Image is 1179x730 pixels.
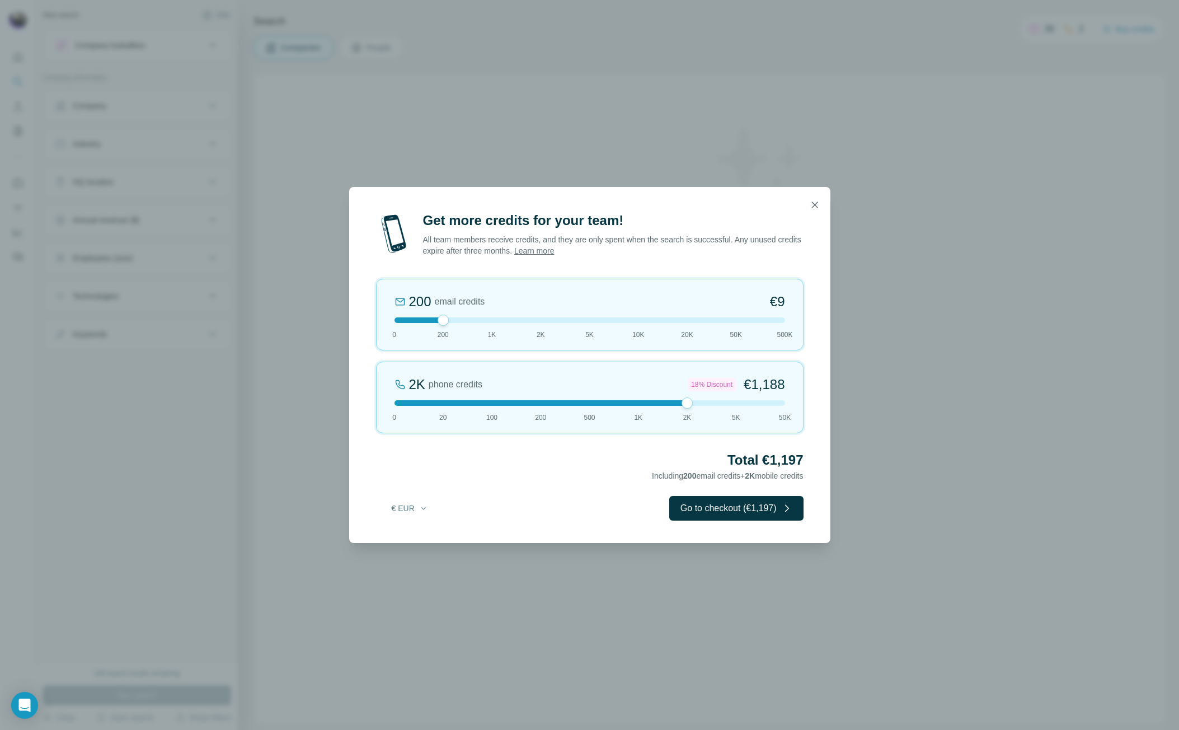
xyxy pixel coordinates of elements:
span: email credits [435,295,485,308]
div: 200 [409,293,431,311]
img: mobile-phone [376,212,412,256]
div: 2K [409,376,425,394]
button: € EUR [384,498,436,518]
span: 0 [392,330,396,340]
span: 200 [438,330,449,340]
span: 500K [777,330,792,340]
button: Go to checkout (€1,197) [669,496,804,521]
p: All team members receive credits, and they are only spent when the search is successful. Any unus... [423,234,804,256]
div: Open Intercom Messenger [11,692,38,719]
span: Including email credits + mobile credits [652,471,803,480]
span: 200 [535,413,546,423]
span: 5K [585,330,594,340]
span: 20 [439,413,447,423]
span: 2K [683,413,692,423]
a: Learn more [514,246,555,255]
span: 20K [681,330,693,340]
span: €9 [770,293,785,311]
h2: Total €1,197 [376,451,804,469]
span: 50K [730,330,742,340]
span: €1,188 [744,376,785,394]
span: 200 [683,471,696,480]
span: phone credits [429,378,482,391]
span: 50K [779,413,791,423]
span: 500 [584,413,595,423]
span: 2K [537,330,545,340]
span: 1K [488,330,496,340]
span: 0 [392,413,396,423]
span: 100 [486,413,497,423]
div: 18% Discount [688,378,736,391]
span: 2K [745,471,755,480]
span: 5K [732,413,740,423]
span: 1K [634,413,642,423]
span: 10K [632,330,644,340]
